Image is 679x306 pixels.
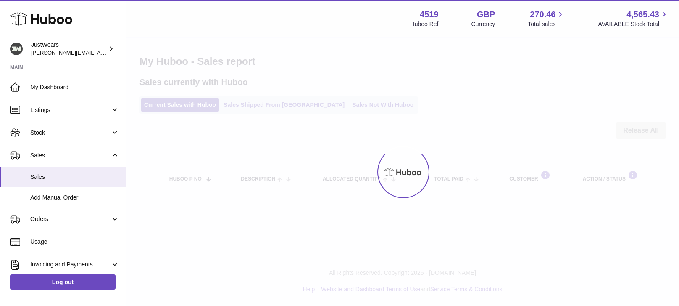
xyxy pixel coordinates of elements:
span: Usage [30,238,119,246]
span: Sales [30,152,111,160]
span: [PERSON_NAME][EMAIL_ADDRESS][DOMAIN_NAME] [31,49,168,56]
a: 270.46 Total sales [528,9,565,28]
span: 270.46 [530,9,555,20]
a: 4,565.43 AVAILABLE Stock Total [598,9,669,28]
div: JustWears [31,41,107,57]
img: josh@just-wears.com [10,43,23,55]
span: Sales [30,173,119,181]
div: Huboo Ref [411,20,439,28]
span: Stock [30,129,111,137]
strong: 4519 [420,9,439,20]
span: AVAILABLE Stock Total [598,20,669,28]
span: Add Manual Order [30,194,119,202]
span: 4,565.43 [626,9,659,20]
div: Currency [471,20,495,28]
a: Log out [10,274,116,290]
span: Invoicing and Payments [30,261,111,269]
span: Listings [30,106,111,114]
span: Orders [30,215,111,223]
strong: GBP [477,9,495,20]
span: Total sales [528,20,565,28]
span: My Dashboard [30,83,119,91]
